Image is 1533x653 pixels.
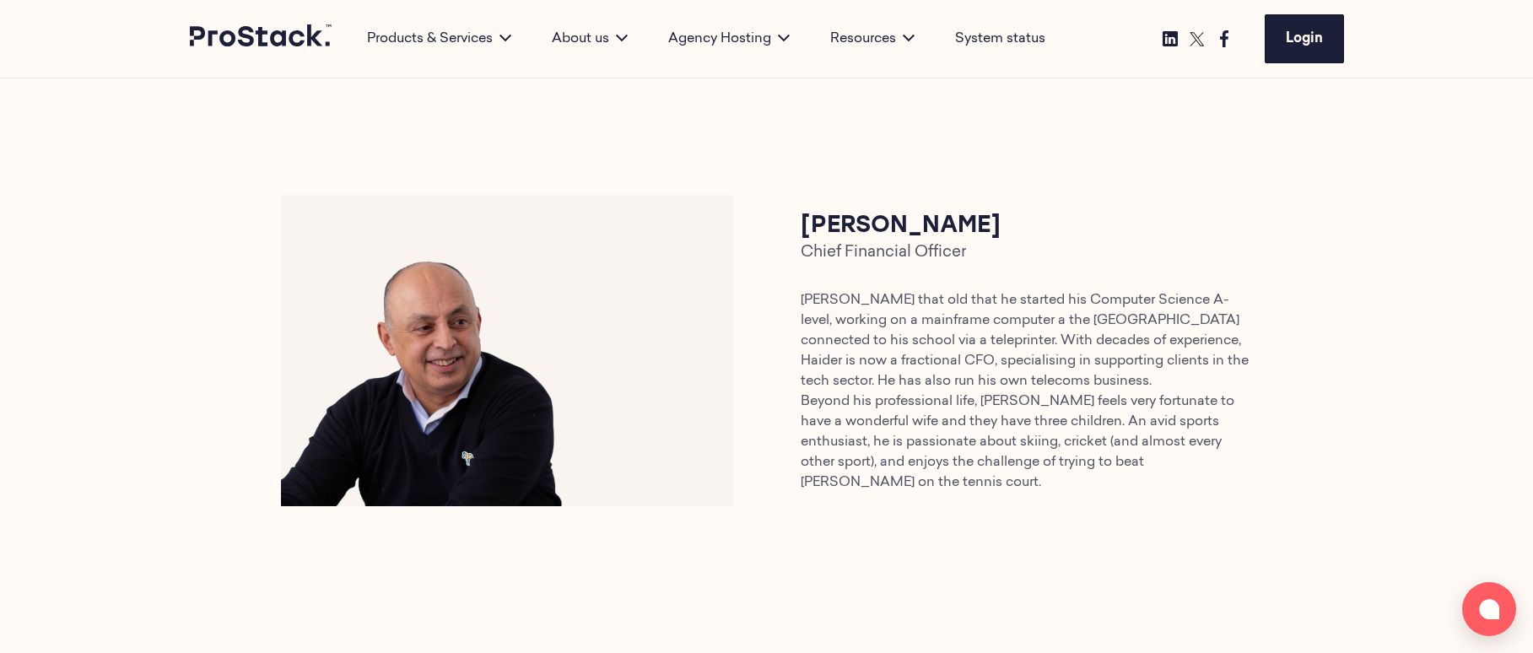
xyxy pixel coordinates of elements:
[810,29,935,49] div: Resources
[801,290,1253,493] p: [PERSON_NAME] that old that he started his Computer Science A-level, working on a mainframe compu...
[1265,14,1344,63] a: Login
[347,29,532,49] div: Products & Services
[1462,582,1516,636] button: Open chat window
[1286,32,1323,46] span: Login
[801,209,1253,243] h3: [PERSON_NAME]
[532,29,648,49] div: About us
[955,29,1045,49] a: System status
[648,29,810,49] div: Agency Hosting
[190,24,333,53] a: Prostack logo
[801,243,1253,263] h3: Chief Financial Officer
